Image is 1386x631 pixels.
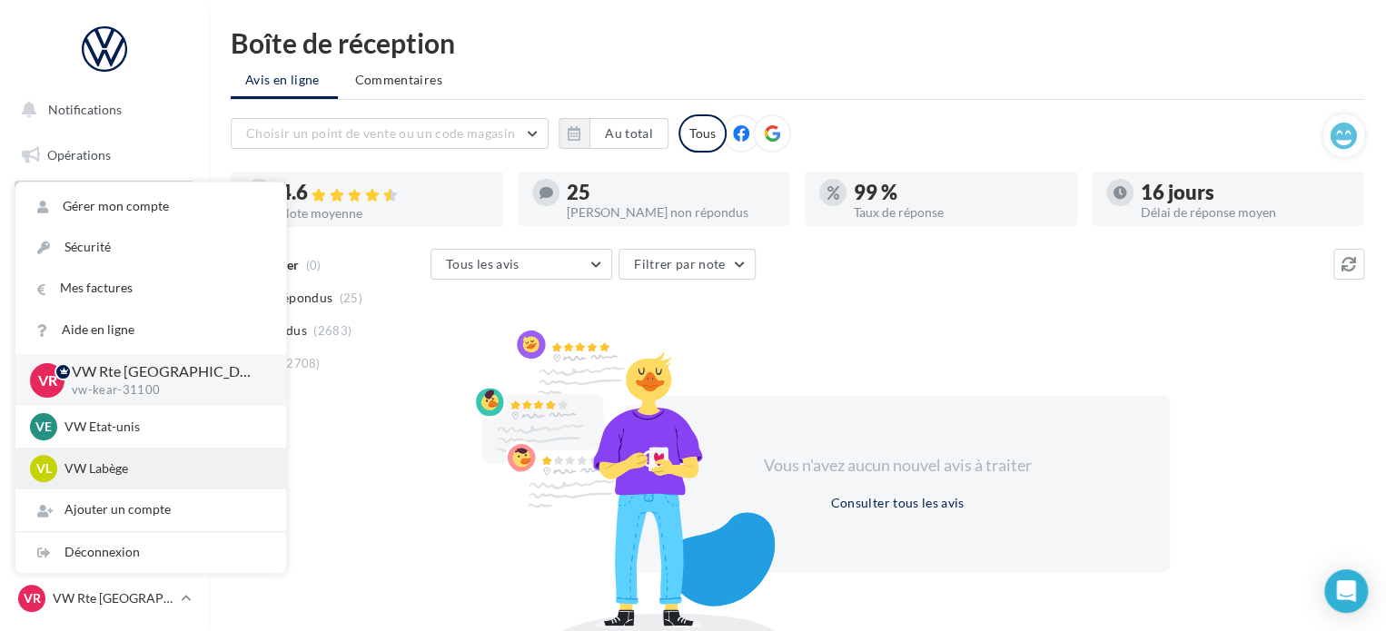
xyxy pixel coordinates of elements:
[280,207,489,220] div: Note moyenne
[741,454,1054,478] div: Vous n'avez aucun nouvel avis à traiter
[48,102,122,117] span: Notifications
[15,227,286,268] a: Sécurité
[246,125,515,141] span: Choisir un point de vente ou un code magasin
[280,182,489,203] div: 4.6
[64,459,264,478] p: VW Labège
[248,289,332,307] span: Non répondus
[15,310,286,350] a: Aide en ligne
[53,589,173,607] p: VW Rte [GEOGRAPHIC_DATA]
[15,268,286,309] a: Mes factures
[589,118,668,149] button: Au total
[15,489,286,530] div: Ajouter un compte
[38,370,57,390] span: VR
[1324,569,1368,613] div: Open Intercom Messenger
[15,186,286,227] a: Gérer mon compte
[355,71,442,89] span: Commentaires
[340,291,362,305] span: (25)
[64,418,264,436] p: VW Etat-unis
[559,118,668,149] button: Au total
[823,492,971,514] button: Consulter tous les avis
[15,581,194,616] a: VR VW Rte [GEOGRAPHIC_DATA]
[72,382,257,399] p: vw-kear-31100
[11,181,198,220] a: Boîte de réception
[1141,182,1350,202] div: 16 jours
[854,182,1063,202] div: 99 %
[567,182,776,202] div: 25
[11,136,198,174] a: Opérations
[567,206,776,219] div: [PERSON_NAME] non répondus
[313,323,351,338] span: (2683)
[678,114,727,153] div: Tous
[36,459,52,478] span: VL
[431,249,612,280] button: Tous les avis
[72,361,257,382] p: VW Rte [GEOGRAPHIC_DATA]
[282,356,321,370] span: (2708)
[11,363,198,401] a: Médiathèque
[854,206,1063,219] div: Taux de réponse
[15,532,286,573] div: Déconnexion
[35,418,52,436] span: VE
[11,273,198,311] a: Campagnes
[11,409,198,447] a: Calendrier
[231,29,1364,56] div: Boîte de réception
[11,453,198,507] a: PLV et print personnalisable
[24,589,41,607] span: VR
[231,118,549,149] button: Choisir un point de vente ou un code magasin
[11,228,198,266] a: Visibilité en ligne
[1141,206,1350,219] div: Délai de réponse moyen
[47,147,111,163] span: Opérations
[11,514,198,567] a: Campagnes DataOnDemand
[11,318,198,356] a: Contacts
[619,249,756,280] button: Filtrer par note
[11,91,191,129] button: Notifications
[446,256,520,271] span: Tous les avis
